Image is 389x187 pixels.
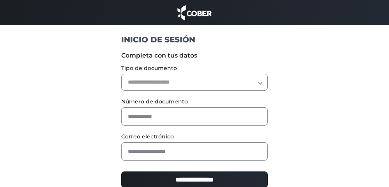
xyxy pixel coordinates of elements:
[121,51,268,60] label: Completa con tus datos
[175,4,214,21] img: cober_marca.png
[121,64,268,72] label: Tipo de documento
[121,133,268,141] label: Correo electrónico
[121,98,268,106] label: Número de documento
[121,35,268,45] h1: INICIO DE SESIÓN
